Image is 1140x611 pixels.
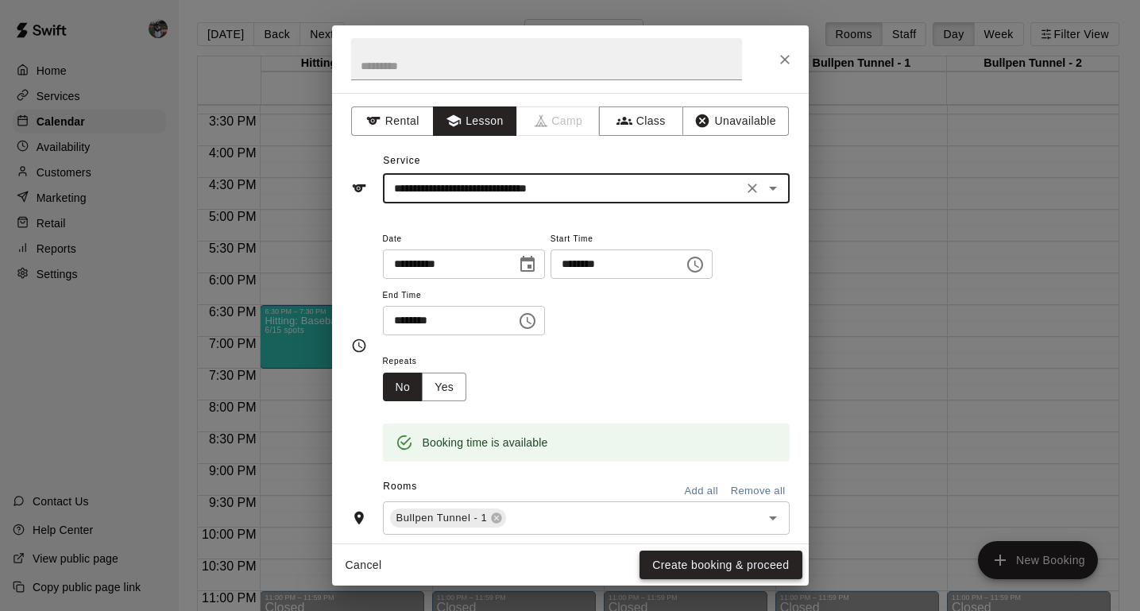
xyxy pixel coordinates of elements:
svg: Rooms [351,510,367,526]
button: Rental [351,106,435,136]
span: Camps can only be created in the Services page [517,106,601,136]
span: Service [383,155,420,166]
button: Clear [741,177,763,199]
span: Start Time [551,229,713,250]
button: No [383,373,423,402]
svg: Service [351,180,367,196]
button: Choose time, selected time is 6:30 PM [679,249,711,280]
span: Repeats [383,351,480,373]
button: Open [762,507,784,529]
div: outlined button group [383,373,467,402]
button: Remove all [727,479,790,504]
span: Rooms [383,481,417,492]
button: Add all [676,479,727,504]
button: Choose time, selected time is 7:30 PM [512,305,543,337]
button: Lesson [433,106,516,136]
span: Bullpen Tunnel - 1 [390,510,494,526]
button: Choose date, selected date is Oct 13, 2025 [512,249,543,280]
button: Open [762,177,784,199]
svg: Timing [351,338,367,354]
button: Close [771,45,799,74]
span: Date [383,229,545,250]
span: End Time [383,285,545,307]
div: Bullpen Tunnel - 1 [390,509,507,528]
button: Cancel [338,551,389,580]
button: Class [599,106,682,136]
div: Booking time is available [423,428,548,457]
button: Create booking & proceed [640,551,802,580]
button: Yes [422,373,466,402]
button: Unavailable [682,106,789,136]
